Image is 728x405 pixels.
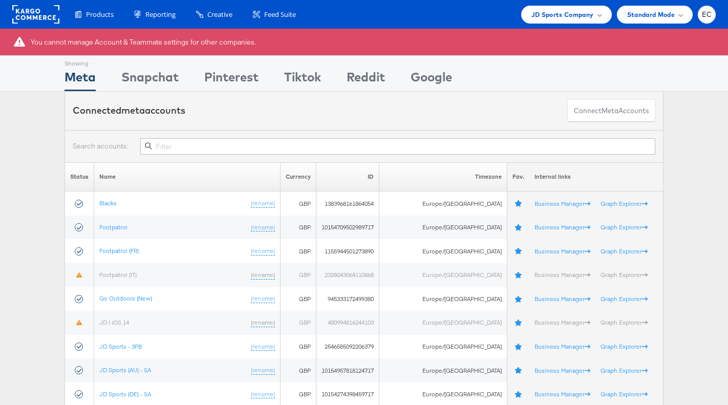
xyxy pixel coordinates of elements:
[601,367,648,374] a: Graph Explorer
[702,11,712,18] span: EC
[251,366,275,375] a: (rename)
[347,68,385,91] div: Reddit
[207,10,232,19] span: Creative
[251,223,275,232] a: (rename)
[94,162,281,191] th: Name
[316,287,379,311] td: 945333172499380
[281,358,316,382] td: GBP
[99,343,142,350] a: JD Sports - 3PB
[99,199,117,207] a: Blacks
[121,68,179,91] div: Snapchat
[121,104,145,116] span: meta
[379,162,507,191] th: Timezone
[281,216,316,240] td: GBP
[534,390,590,398] a: Business Manager
[264,10,296,19] span: Feed Suite
[316,239,379,263] td: 1155944501273890
[65,162,94,191] th: Status
[65,56,96,68] div: Showing
[601,200,648,207] a: Graph Explorer
[251,247,275,255] a: (rename)
[99,294,152,302] a: Go Outdoors (New)
[204,68,259,91] div: Pinterest
[601,343,648,350] a: Graph Explorer
[601,223,648,231] a: Graph Explorer
[601,390,648,398] a: Graph Explorer
[379,287,507,311] td: Europe/[GEOGRAPHIC_DATA]
[251,318,275,327] a: (rename)
[281,162,316,191] th: Currency
[601,295,648,303] a: Graph Explorer
[601,271,648,279] a: Graph Explorer
[251,199,275,208] a: (rename)
[534,223,590,231] a: Business Manager
[145,10,176,19] span: Reporting
[316,191,379,216] td: 1383968161864054
[251,390,275,399] a: (rename)
[316,216,379,240] td: 10154709502989717
[251,271,275,280] a: (rename)
[601,318,648,326] a: Graph Explorer
[99,318,129,326] a: JD | iOS 14
[284,68,321,91] div: Tiktok
[534,295,590,303] a: Business Manager
[73,104,185,117] div: Connected accounts
[379,263,507,287] td: Europe/[GEOGRAPHIC_DATA]
[627,9,675,20] span: Standard Mode
[86,10,114,19] span: Products
[281,287,316,311] td: GBP
[99,247,139,254] a: Footpatrol (FR)
[99,223,127,231] a: Footpatrol
[31,37,256,47] div: You cannot manage Account & Teammate settings for other companies.
[531,9,594,20] span: JD Sports Company
[534,343,590,350] a: Business Manager
[281,239,316,263] td: GBP
[316,335,379,359] td: 2546585092206379
[379,358,507,382] td: Europe/[GEOGRAPHIC_DATA]
[534,247,590,255] a: Business Manager
[316,311,379,335] td: 480994816244103
[251,294,275,303] a: (rename)
[65,68,96,91] div: Meta
[281,311,316,335] td: GBP
[411,68,452,91] div: Google
[601,247,648,255] a: Graph Explorer
[281,335,316,359] td: GBP
[379,216,507,240] td: Europe/[GEOGRAPHIC_DATA]
[99,390,151,398] a: JD Sports (DE) - SA
[316,358,379,382] td: 10154957818124717
[567,99,655,122] button: ConnectmetaAccounts
[379,239,507,263] td: Europe/[GEOGRAPHIC_DATA]
[379,191,507,216] td: Europe/[GEOGRAPHIC_DATA]
[534,200,590,207] a: Business Manager
[281,191,316,216] td: GBP
[534,318,590,326] a: Business Manager
[140,138,655,155] input: Filter
[99,271,137,279] a: Footpatrol (IT)
[281,263,316,287] td: GBP
[316,263,379,287] td: 2328043064110868
[602,106,618,116] span: meta
[534,367,590,374] a: Business Manager
[316,162,379,191] th: ID
[251,343,275,351] a: (rename)
[534,271,590,279] a: Business Manager
[379,311,507,335] td: Europe/[GEOGRAPHIC_DATA]
[99,366,151,374] a: JD Sports (AU) - SA
[379,335,507,359] td: Europe/[GEOGRAPHIC_DATA]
